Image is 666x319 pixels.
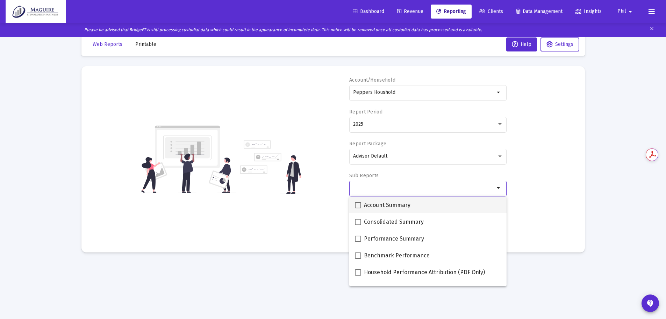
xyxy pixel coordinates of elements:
[397,8,423,14] span: Revenue
[516,8,563,14] span: Data Management
[240,140,301,194] img: reporting-alt
[364,268,485,277] span: Household Performance Attribution (PDF Only)
[84,27,482,32] i: Please be advised that BridgeFT is still processing custodial data which could result in the appe...
[353,8,384,14] span: Dashboard
[130,37,162,51] button: Printable
[140,125,236,194] img: reporting
[649,25,654,35] mat-icon: clear
[555,41,573,47] span: Settings
[392,5,429,19] a: Revenue
[646,299,654,307] mat-icon: contact_support
[510,5,568,19] a: Data Management
[495,88,503,97] mat-icon: arrow_drop_down
[364,251,430,260] span: Benchmark Performance
[575,8,602,14] span: Insights
[479,8,503,14] span: Clients
[364,201,410,209] span: Account Summary
[135,41,156,47] span: Printable
[495,184,503,192] mat-icon: arrow_drop_down
[353,90,495,95] input: Search or select an account or household
[436,8,466,14] span: Reporting
[11,5,60,19] img: Dashboard
[609,4,643,18] button: Phil
[347,5,390,19] a: Dashboard
[570,5,607,19] a: Insights
[87,37,128,51] button: Web Reports
[617,8,626,14] span: Phil
[353,184,495,192] mat-chip-list: Selection
[349,77,395,83] label: Account/Household
[512,41,531,47] span: Help
[364,285,441,293] span: Portfolio Snapshot (PDF Only)
[431,5,472,19] a: Reporting
[349,173,379,179] label: Sub Reports
[626,5,635,19] mat-icon: arrow_drop_down
[364,218,424,226] span: Consolidated Summary
[353,121,363,127] span: 2025
[93,41,122,47] span: Web Reports
[540,37,579,51] button: Settings
[506,37,537,51] button: Help
[349,141,386,147] label: Report Package
[473,5,509,19] a: Clients
[349,109,382,115] label: Report Period
[364,235,424,243] span: Performance Summary
[353,153,387,159] span: Advisor Default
